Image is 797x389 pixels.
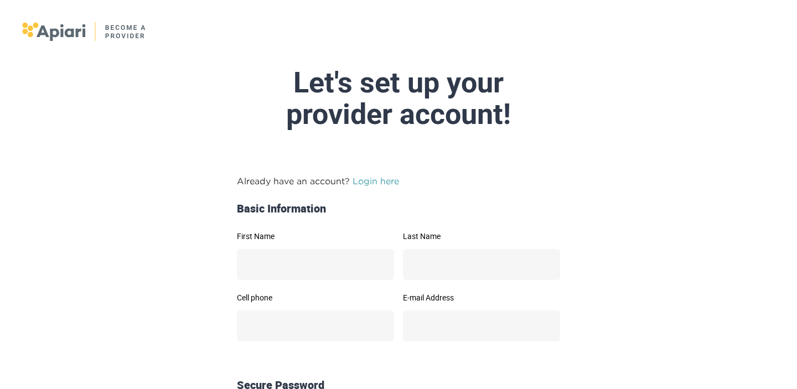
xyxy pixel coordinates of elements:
[237,174,560,188] p: Already have an account?
[403,294,560,302] label: E-mail Address
[237,232,394,240] label: First Name
[237,294,394,302] label: Cell phone
[137,67,660,130] div: Let's set up your provider account!
[353,176,399,186] a: Login here
[232,201,565,217] div: Basic Information
[403,232,560,240] label: Last Name
[22,22,147,41] img: logo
